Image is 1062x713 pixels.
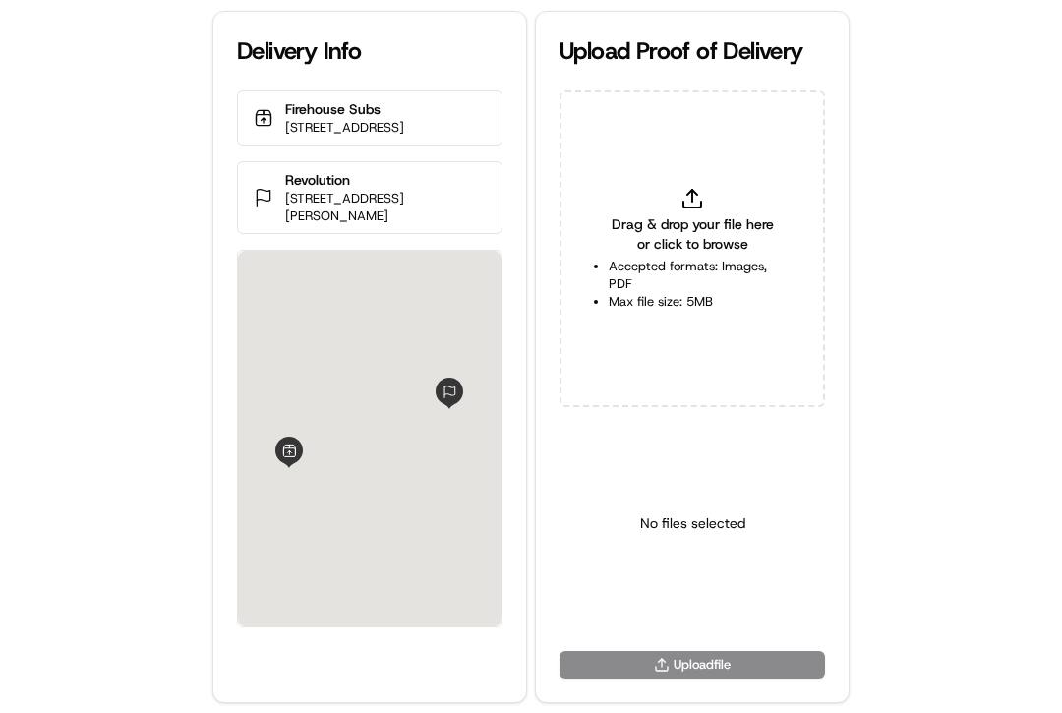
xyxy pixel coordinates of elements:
[285,99,404,119] p: Firehouse Subs
[609,293,776,311] li: Max file size: 5MB
[560,35,825,67] div: Upload Proof of Delivery
[609,214,776,254] span: Drag & drop your file here or click to browse
[285,170,486,190] p: Revolution
[237,35,502,67] div: Delivery Info
[285,119,404,137] p: [STREET_ADDRESS]
[640,513,745,533] p: No files selected
[609,258,776,293] li: Accepted formats: Images, PDF
[285,190,486,225] p: [STREET_ADDRESS][PERSON_NAME]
